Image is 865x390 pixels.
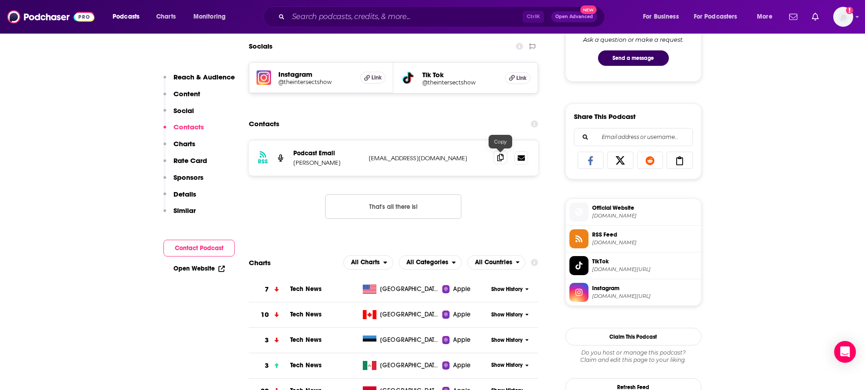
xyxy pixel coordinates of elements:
[249,353,290,378] a: 3
[505,72,530,84] a: Link
[453,336,470,345] span: Apple
[555,15,593,19] span: Open Advanced
[488,286,532,293] button: Show History
[569,283,697,302] a: Instagram[DOMAIN_NAME][URL]
[173,206,196,215] p: Similar
[442,361,488,370] a: Apple
[637,152,663,169] a: Share on Reddit
[290,361,321,369] a: Tech News
[272,6,613,27] div: Search podcasts, credits, & more...
[578,152,604,169] a: Share on Facebook
[751,10,784,24] button: open menu
[834,341,856,363] div: Open Intercom Messenger
[163,240,235,257] button: Contact Podcast
[399,255,462,270] button: open menu
[150,10,181,24] a: Charts
[290,285,321,293] span: Tech News
[565,349,702,364] div: Claim and edit this page to your liking.
[173,123,204,131] p: Contacts
[278,79,353,85] a: @theintersectshow
[592,284,697,292] span: Instagram
[173,156,207,165] p: Rate Card
[592,231,697,239] span: RSS Feed
[371,74,382,81] span: Link
[442,285,488,294] a: Apple
[694,10,737,23] span: For Podcasters
[580,5,597,14] span: New
[565,328,702,346] button: Claim This Podcast
[786,9,801,25] a: Show notifications dropdown
[173,106,194,115] p: Social
[453,285,470,294] span: Apple
[249,328,290,353] a: 3
[833,7,853,27] span: Logged in as RiverheadPublicity
[833,7,853,27] img: User Profile
[278,70,353,79] h5: Instagram
[475,259,512,266] span: All Countries
[523,11,544,23] span: Ctrl K
[406,259,448,266] span: All Categories
[592,212,697,219] span: art19.com
[261,310,269,320] h3: 10
[163,156,207,173] button: Rate Card
[360,72,386,84] a: Link
[757,10,772,23] span: More
[833,7,853,27] button: Show profile menu
[592,293,697,300] span: instagram.com/theintersectshow
[491,336,523,344] span: Show History
[343,255,393,270] button: open menu
[359,361,442,370] a: [GEOGRAPHIC_DATA]
[453,361,470,370] span: Apple
[488,311,532,319] button: Show History
[574,112,636,121] h3: Share This Podcast
[343,255,393,270] h2: Platforms
[193,10,226,23] span: Monitoring
[551,11,597,22] button: Open AdvancedNew
[667,152,693,169] a: Copy Link
[592,204,697,212] span: Official Website
[359,310,442,319] a: [GEOGRAPHIC_DATA]
[380,310,439,319] span: Canada
[467,255,526,270] button: open menu
[265,284,269,295] h3: 7
[163,139,195,156] button: Charts
[592,239,697,246] span: rss.art19.com
[453,310,470,319] span: Apple
[422,79,498,86] a: @theintersectshow
[351,259,380,266] span: All Charts
[491,311,523,319] span: Show History
[163,123,204,139] button: Contacts
[290,311,321,318] a: Tech News
[265,360,269,371] h3: 3
[491,286,523,293] span: Show History
[488,361,532,369] button: Show History
[380,361,439,370] span: Mexico
[7,8,94,25] img: Podchaser - Follow, Share and Rate Podcasts
[569,256,697,275] a: TikTok[DOMAIN_NAME][URL]
[592,266,697,273] span: tiktok.com/@theintersectshow
[598,50,669,66] button: Send a message
[569,229,697,248] a: RSS Feed[DOMAIN_NAME]
[293,159,361,167] p: [PERSON_NAME]
[163,73,235,89] button: Reach & Audience
[688,10,751,24] button: open menu
[380,285,439,294] span: United States
[290,336,321,344] a: Tech News
[808,9,822,25] a: Show notifications dropdown
[249,302,290,327] a: 10
[359,336,442,345] a: [GEOGRAPHIC_DATA]
[163,190,196,207] button: Details
[187,10,237,24] button: open menu
[574,128,693,146] div: Search followers
[265,335,269,346] h3: 3
[163,173,203,190] button: Sponsors
[607,152,633,169] a: Share on X/Twitter
[258,158,268,165] h3: RSS
[257,70,271,85] img: iconImage
[516,74,527,82] span: Link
